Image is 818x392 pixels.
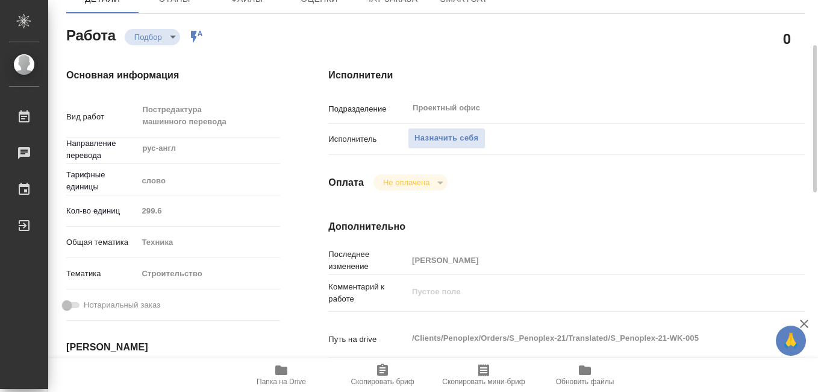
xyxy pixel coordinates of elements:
p: Общая тематика [66,236,137,248]
span: Обновить файлы [556,378,614,386]
h4: Основная информация [66,68,280,83]
button: Папка на Drive [231,358,332,392]
span: Назначить себя [414,131,478,145]
button: 🙏 [776,326,806,356]
p: Направление перевода [66,138,137,162]
span: Скопировать мини-бриф [442,378,525,386]
input: Пустое поле [137,202,280,220]
p: Кол-во единиц [66,205,137,217]
textarea: /Clients/Penoplex/Orders/S_Penoplex-21/Translated/S_Penoplex-21-WK-005 [408,328,765,349]
p: Тарифные единицы [66,169,137,193]
h4: [PERSON_NAME] [66,340,280,355]
h2: Работа [66,24,116,45]
button: Подбор [131,32,166,42]
div: слово [137,171,280,191]
p: Путь на drive [328,334,408,346]
button: Скопировать бриф [332,358,433,392]
p: Вид работ [66,111,137,123]
span: 🙏 [781,328,801,353]
span: Папка на Drive [257,378,306,386]
div: Подбор [125,29,180,45]
span: Нотариальный заказ [84,299,160,311]
div: Подбор [373,174,448,191]
input: Пустое поле [408,251,765,269]
p: Последнее изменение [328,248,408,273]
h4: Дополнительно [328,220,805,234]
button: Назначить себя [408,128,485,149]
button: Обновить файлы [534,358,635,392]
h2: 0 [783,28,791,49]
h4: Оплата [328,175,364,190]
h4: Исполнители [328,68,805,83]
div: Техника [137,232,280,253]
button: Скопировать мини-бриф [433,358,534,392]
p: Подразделение [328,103,408,115]
p: Исполнитель [328,133,408,145]
button: Не оплачена [379,177,433,188]
p: Комментарий к работе [328,281,408,305]
div: Строительство [137,264,280,284]
p: Тематика [66,268,137,280]
span: Скопировать бриф [351,378,414,386]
